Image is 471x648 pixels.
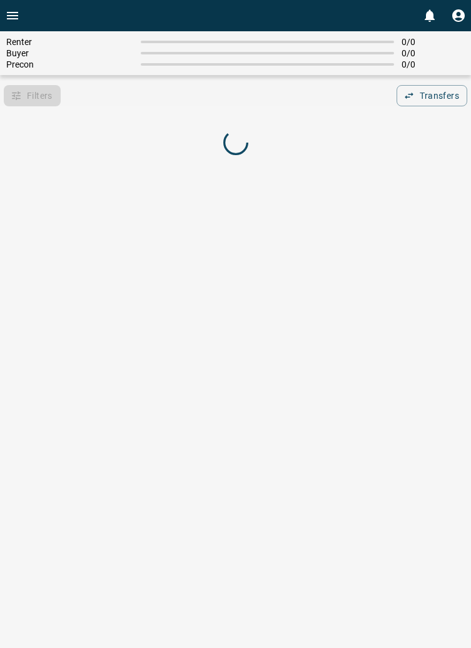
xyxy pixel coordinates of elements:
span: Buyer [6,48,133,58]
span: Renter [6,37,133,47]
span: 0 / 0 [402,59,465,69]
span: 0 / 0 [402,37,465,47]
button: Profile [446,3,471,28]
span: 0 / 0 [402,48,465,58]
span: Precon [6,59,133,69]
button: Transfers [397,85,467,106]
